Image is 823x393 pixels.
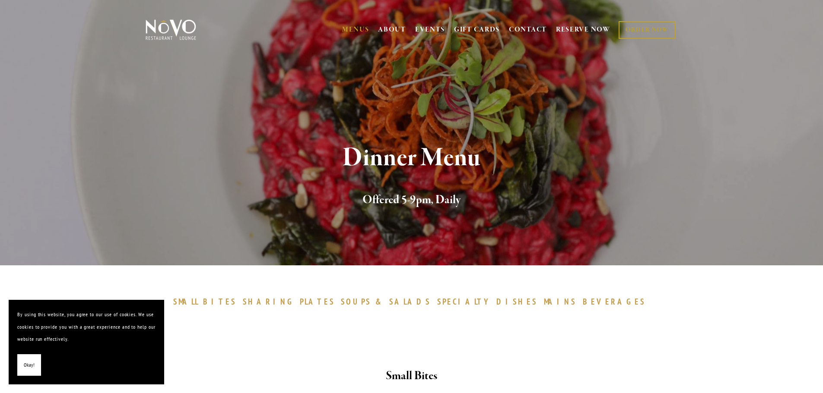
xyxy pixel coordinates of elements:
p: By using this website, you agree to our use of cookies. We use cookies to provide you with a grea... [17,308,156,346]
a: BEVERAGES [583,296,650,307]
img: Novo Restaurant &amp; Lounge [144,19,198,41]
span: Okay! [24,359,35,371]
span: SPECIALTY [437,296,493,307]
span: MAINS [544,296,576,307]
span: SALADS [389,296,431,307]
a: EVENTS [415,25,445,34]
a: SMALLBITES [173,296,241,307]
span: BEVERAGES [583,296,646,307]
a: ABOUT [378,25,406,34]
a: MAINS [544,296,581,307]
span: SHARING [243,296,296,307]
a: SPECIALTYDISHES [437,296,542,307]
button: Okay! [17,354,41,376]
strong: Small Bites [386,368,437,384]
a: GIFT CARDS [454,22,500,38]
span: & [375,296,385,307]
span: BITES [203,296,236,307]
span: SMALL [173,296,199,307]
h1: Dinner Menu [160,144,664,172]
a: MENUS [342,25,369,34]
span: SOUPS [341,296,371,307]
span: PLATES [300,296,335,307]
a: RESERVE NOW [556,22,610,38]
a: SHARINGPLATES [243,296,339,307]
section: Cookie banner [9,300,164,384]
a: CONTACT [509,22,547,38]
a: SOUPS&SALADS [341,296,435,307]
a: ORDER NOW [619,21,675,39]
span: DISHES [496,296,537,307]
h2: Offered 5-9pm, Daily [160,191,664,209]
